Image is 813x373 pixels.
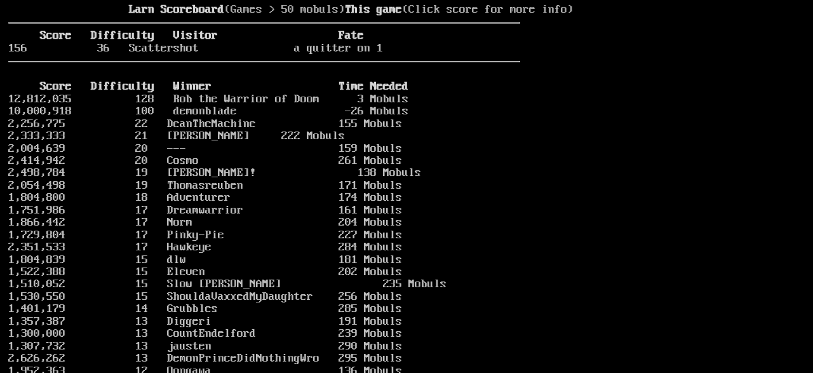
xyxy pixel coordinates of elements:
[8,229,402,241] a: 1,729,804 17 Pinky-Pie 227 Mobuls
[129,3,224,16] b: Larn Scoreboard
[8,154,402,167] a: 2,414,942 20 Cosmo 261 Mobuls
[8,42,383,55] a: 156 36 Scattershot a quitter on 1
[8,93,408,105] a: 12,812,035 128 Rob the Warrior of Doom 3 Mobuls
[8,204,402,217] a: 1,751,986 17 Dreamwarrior 161 Mobuls
[345,3,402,16] b: This game
[8,130,345,142] a: 2,333,333 21 [PERSON_NAME] 222 Mobuls
[8,254,402,266] a: 1,804,839 15 dlw 181 Mobuls
[8,340,402,353] a: 1,307,732 13 jausten 290 Mobuls
[8,191,402,204] a: 1,804,800 18 Adventurer 174 Mobuls
[8,315,402,328] a: 1,357,387 13 Diggeri 191 Mobuls
[8,216,402,229] a: 1,866,442 17 Norm 204 Mobuls
[8,105,408,118] a: 10,000,918 100 demonblade -26 Mobuls
[8,278,447,290] a: 1,510,052 15 Slow [PERSON_NAME] 235 Mobuls
[8,4,520,355] larn: (Games > 50 mobuls) (Click score for more info) Click on a score for more information ---- Reload...
[8,352,402,365] a: 2,626,262 13 DemonPrinceDidNothingWro 295 Mobuls
[8,266,402,278] a: 1,522,388 15 Eleven 202 Mobuls
[8,118,402,130] a: 2,256,775 22 DeanTheMachine 155 Mobuls
[8,166,421,179] a: 2,498,784 19 [PERSON_NAME]! 138 Mobuls
[8,179,402,192] a: 2,054,498 19 Thomasreuben 171 Mobuls
[8,241,402,254] a: 2,351,533 17 Hawkeye 284 Mobuls
[40,80,408,93] b: Score Difficulty Winner Time Needed
[8,302,402,315] a: 1,401,179 14 Grubbles 285 Mobuls
[8,290,402,303] a: 1,530,550 15 ShouldaVaxxedMyDaughter 256 Mobuls
[40,29,364,42] b: Score Difficulty Visitor Fate
[8,142,402,155] a: 2,004,639 20 --- 159 Mobuls
[8,327,402,340] a: 1,300,000 13 CountEndelford 239 Mobuls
